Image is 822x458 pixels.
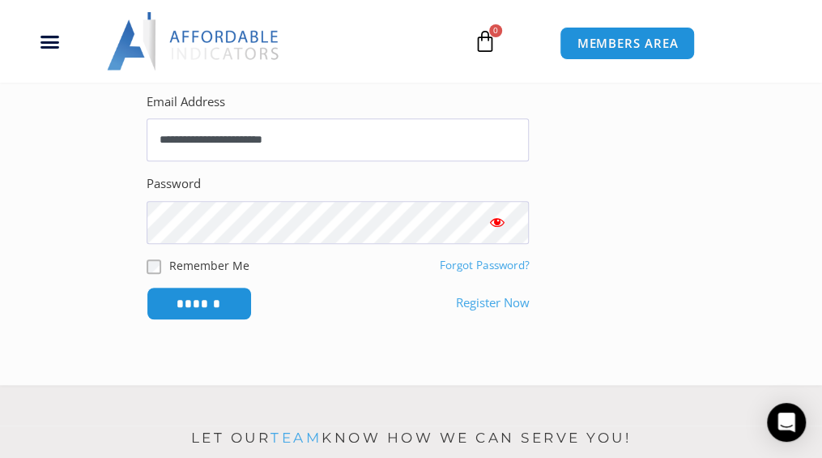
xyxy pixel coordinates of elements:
span: MEMBERS AREA [577,37,678,49]
label: Email Address [147,91,225,113]
label: Remember Me [169,257,249,274]
img: LogoAI | Affordable Indicators – NinjaTrader [107,12,281,71]
a: 0 [449,18,521,65]
button: Show password [464,201,529,243]
a: Register Now [455,292,529,315]
span: 0 [489,24,502,37]
div: Open Intercom Messenger [767,403,806,442]
label: Password [147,173,201,195]
div: Menu Toggle [9,26,90,57]
a: Forgot Password? [439,258,529,272]
a: team [270,430,322,446]
a: MEMBERS AREA [560,27,695,60]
